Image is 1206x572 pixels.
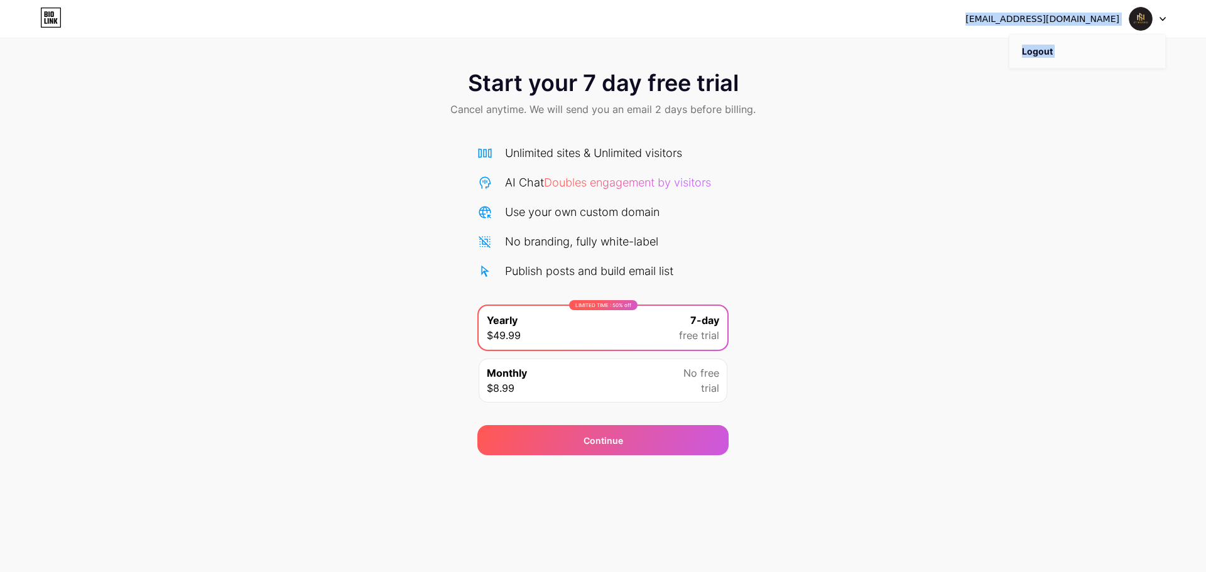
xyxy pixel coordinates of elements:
span: free trial [679,328,719,343]
img: g7holding [1129,7,1153,31]
span: Yearly [487,313,518,328]
span: Cancel anytime. We will send you an email 2 days before billing. [450,102,756,117]
div: No branding, fully white-label [505,233,658,250]
span: trial [701,380,719,396]
div: Unlimited sites & Unlimited visitors [505,144,682,161]
span: 7-day [690,313,719,328]
span: No free [683,365,719,380]
span: $8.99 [487,380,514,396]
span: Doubles engagement by visitors [544,176,711,189]
div: Publish posts and build email list [505,262,673,279]
div: AI Chat [505,174,711,191]
li: Logout [1009,35,1165,68]
span: Start your 7 day free trial [468,70,739,95]
span: Continue [584,434,623,447]
span: Monthly [487,365,527,380]
span: $49.99 [487,328,521,343]
div: Use your own custom domain [505,203,660,220]
div: LIMITED TIME : 50% off [569,300,638,310]
div: [EMAIL_ADDRESS][DOMAIN_NAME] [965,13,1119,26]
